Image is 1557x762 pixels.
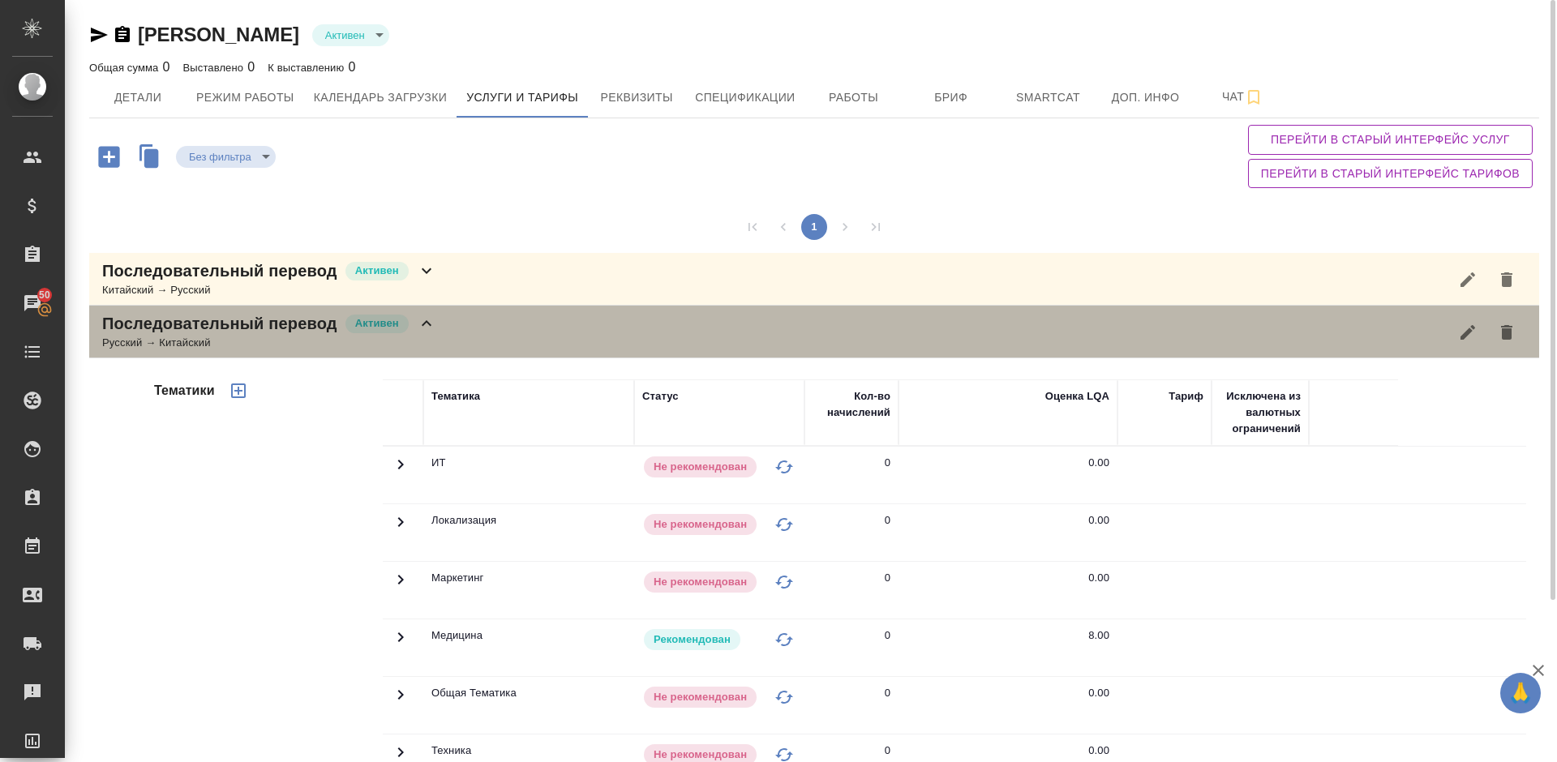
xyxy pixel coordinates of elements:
button: Добавить тематику [219,371,258,410]
div: 0 [885,627,890,644]
td: 0.00 [899,562,1117,619]
span: 50 [29,287,60,303]
button: Скопировать услуги другого исполнителя [131,140,176,177]
span: Smartcat [1010,88,1087,108]
div: 0 [885,512,890,529]
button: Изменить статус на "В черном списке" [772,685,796,709]
button: Перейти в старый интерфейс услуг [1248,125,1533,155]
div: Последовательный переводАктивенРусский → Китайский [89,306,1539,358]
button: Редактировать услугу [1448,260,1487,299]
nav: pagination navigation [737,214,891,240]
span: Работы [815,88,893,108]
span: Реквизиты [598,88,676,108]
td: Маркетинг [423,562,634,619]
div: Тариф [1169,388,1203,405]
td: 0.00 [899,504,1117,561]
div: 0 [183,58,255,77]
button: Изменить статус на "В черном списке" [772,455,796,479]
p: К выставлению [268,62,348,74]
div: Китайский → Русский [102,282,436,298]
span: Toggle Row Expanded [391,522,410,534]
p: Рекомендован [654,631,731,648]
p: Общая сумма [89,62,162,74]
div: Кол-во начислений [813,388,890,421]
span: Toggle Row Expanded [391,464,410,477]
span: Режим работы [196,88,294,108]
span: Перейти в старый интерфейс услуг [1261,130,1520,150]
div: 0 [89,58,170,77]
td: 8.00 [899,619,1117,676]
td: Общая Тематика [423,677,634,734]
div: 0 [885,455,890,471]
td: 0.00 [899,447,1117,503]
span: Спецификации [695,88,795,108]
div: Последовательный переводАктивенКитайский → Русский [89,253,1539,306]
div: Тематика [431,388,480,405]
button: Активен [320,28,370,42]
div: 0 [885,743,890,759]
span: Чат [1204,87,1282,107]
button: Скопировать ссылку [113,25,132,45]
span: Toggle Row Expanded [391,695,410,707]
button: Изменить статус на "В черном списке" [772,627,796,652]
div: Оценка LQA [1045,388,1109,405]
p: Не рекомендован [654,689,747,705]
p: Не рекомендован [654,516,747,533]
button: Удалить услугу [1487,260,1526,299]
div: Активен [312,24,389,46]
td: 0.00 [899,677,1117,734]
button: Скопировать ссылку для ЯМессенджера [89,25,109,45]
div: Исключена из валютных ограничений [1220,388,1301,437]
span: Услуги и тарифы [466,88,578,108]
td: Медицина [423,619,634,676]
button: Перейти в старый интерфейс тарифов [1248,159,1533,189]
button: Изменить статус на "В черном списке" [772,570,796,594]
h4: Тематики [154,381,215,400]
div: 0 [885,570,890,586]
p: Выставлено [183,62,248,74]
span: Доп. инфо [1107,88,1185,108]
p: Не рекомендован [654,574,747,590]
p: Активен [355,263,399,279]
div: Русский → Китайский [102,335,436,351]
span: Бриф [912,88,990,108]
span: 🙏 [1507,676,1534,710]
p: Последовательный перевод [102,312,337,335]
p: Последовательный перевод [102,259,337,282]
button: 🙏 [1500,673,1541,713]
span: Перейти в старый интерфейс тарифов [1261,164,1520,184]
div: Статус [642,388,679,405]
button: Добавить услугу [87,140,131,173]
span: Toggle Row Expanded [391,637,410,649]
span: Детали [99,88,177,108]
p: Активен [355,315,399,332]
button: Изменить статус на "В черном списке" [772,512,796,537]
div: Активен [176,146,276,168]
div: 0 [268,58,355,77]
button: Удалить услугу [1487,313,1526,352]
button: Редактировать услугу [1448,313,1487,352]
td: Локализация [423,504,634,561]
svg: Подписаться [1244,88,1263,107]
td: ИТ [423,447,634,503]
p: Не рекомендован [654,459,747,475]
span: Toggle Row Expanded [391,580,410,592]
a: [PERSON_NAME] [138,24,299,45]
a: 50 [4,283,61,323]
div: 0 [885,685,890,701]
button: Без фильтра [184,150,256,164]
span: Календарь загрузки [314,88,448,108]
